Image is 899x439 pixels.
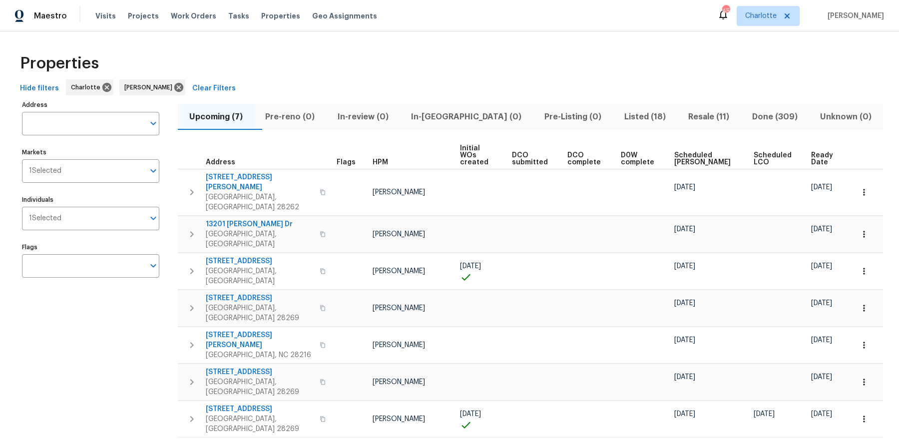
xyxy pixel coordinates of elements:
span: Pre-Listing (0) [539,110,607,124]
span: Scheduled LCO [754,152,794,166]
span: D0W complete [621,152,657,166]
span: [STREET_ADDRESS][PERSON_NAME] [206,330,314,350]
span: Done (309) [747,110,803,124]
span: [DATE] [811,411,832,418]
span: In-[GEOGRAPHIC_DATA] (0) [406,110,527,124]
span: Clear Filters [192,82,236,95]
span: [PERSON_NAME] [373,416,425,423]
div: Charlotte [66,79,113,95]
span: Unknown (0) [815,110,878,124]
span: [GEOGRAPHIC_DATA], [GEOGRAPHIC_DATA] [206,266,314,286]
span: Work Orders [171,11,216,21]
span: Geo Assignments [312,11,377,21]
label: Individuals [22,197,159,203]
span: [DATE] [811,337,832,344]
span: Listed (18) [619,110,671,124]
span: Charlotte [71,82,104,92]
span: [DATE] [674,300,695,307]
button: Open [146,116,160,130]
span: [GEOGRAPHIC_DATA], [GEOGRAPHIC_DATA] [206,229,314,249]
span: [STREET_ADDRESS] [206,404,314,414]
span: Projects [128,11,159,21]
span: In-review (0) [332,110,394,124]
button: Open [146,164,160,178]
span: [DATE] [811,184,832,191]
button: Clear Filters [188,79,240,98]
span: 1 Selected [29,167,61,175]
span: Tasks [228,12,249,19]
label: Markets [22,149,159,155]
span: Properties [20,58,99,68]
span: [STREET_ADDRESS] [206,256,314,266]
span: [DATE] [811,263,832,270]
span: Visits [95,11,116,21]
span: Resale (11) [683,110,735,124]
span: Initial WOs created [460,145,494,166]
span: [PERSON_NAME] [373,379,425,386]
span: Hide filters [20,82,59,95]
span: [DATE] [674,374,695,381]
span: DCO submitted [512,152,551,166]
span: [GEOGRAPHIC_DATA], [GEOGRAPHIC_DATA] 28269 [206,377,314,397]
span: [DATE] [674,184,695,191]
span: [DATE] [460,263,481,270]
span: [DATE] [674,337,695,344]
span: Ready Date [811,152,836,166]
span: [PERSON_NAME] [124,82,176,92]
span: [PERSON_NAME] [373,189,425,196]
span: Flags [337,159,356,166]
button: Open [146,259,160,273]
span: [PERSON_NAME] [373,231,425,238]
div: [PERSON_NAME] [119,79,185,95]
span: [GEOGRAPHIC_DATA], NC 28216 [206,350,314,360]
span: [PERSON_NAME] [824,11,884,21]
span: Pre-reno (0) [260,110,321,124]
span: HPM [373,159,388,166]
label: Address [22,102,159,108]
span: Charlotte [745,11,777,21]
span: [GEOGRAPHIC_DATA], [GEOGRAPHIC_DATA] 28269 [206,414,314,434]
span: [DATE] [811,300,832,307]
span: [PERSON_NAME] [373,305,425,312]
span: [DATE] [674,226,695,233]
span: [GEOGRAPHIC_DATA], [GEOGRAPHIC_DATA] 28262 [206,192,314,212]
span: [STREET_ADDRESS][PERSON_NAME] [206,172,314,192]
span: [DATE] [460,411,481,418]
span: [DATE] [674,411,695,418]
span: [DATE] [811,226,832,233]
button: Hide filters [16,79,63,98]
span: [GEOGRAPHIC_DATA], [GEOGRAPHIC_DATA] 28269 [206,303,314,323]
span: [STREET_ADDRESS] [206,367,314,377]
span: Address [206,159,235,166]
span: 13201 [PERSON_NAME] Dr [206,219,314,229]
span: Upcoming (7) [184,110,248,124]
div: 45 [722,6,729,16]
span: Maestro [34,11,67,21]
span: Properties [261,11,300,21]
span: [PERSON_NAME] [373,268,425,275]
label: Flags [22,244,159,250]
span: DCO complete [567,152,604,166]
button: Open [146,211,160,225]
span: [PERSON_NAME] [373,342,425,349]
span: [DATE] [811,374,832,381]
span: 1 Selected [29,214,61,223]
span: [DATE] [674,263,695,270]
span: Scheduled [PERSON_NAME] [674,152,737,166]
span: [STREET_ADDRESS] [206,293,314,303]
span: [DATE] [754,411,775,418]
